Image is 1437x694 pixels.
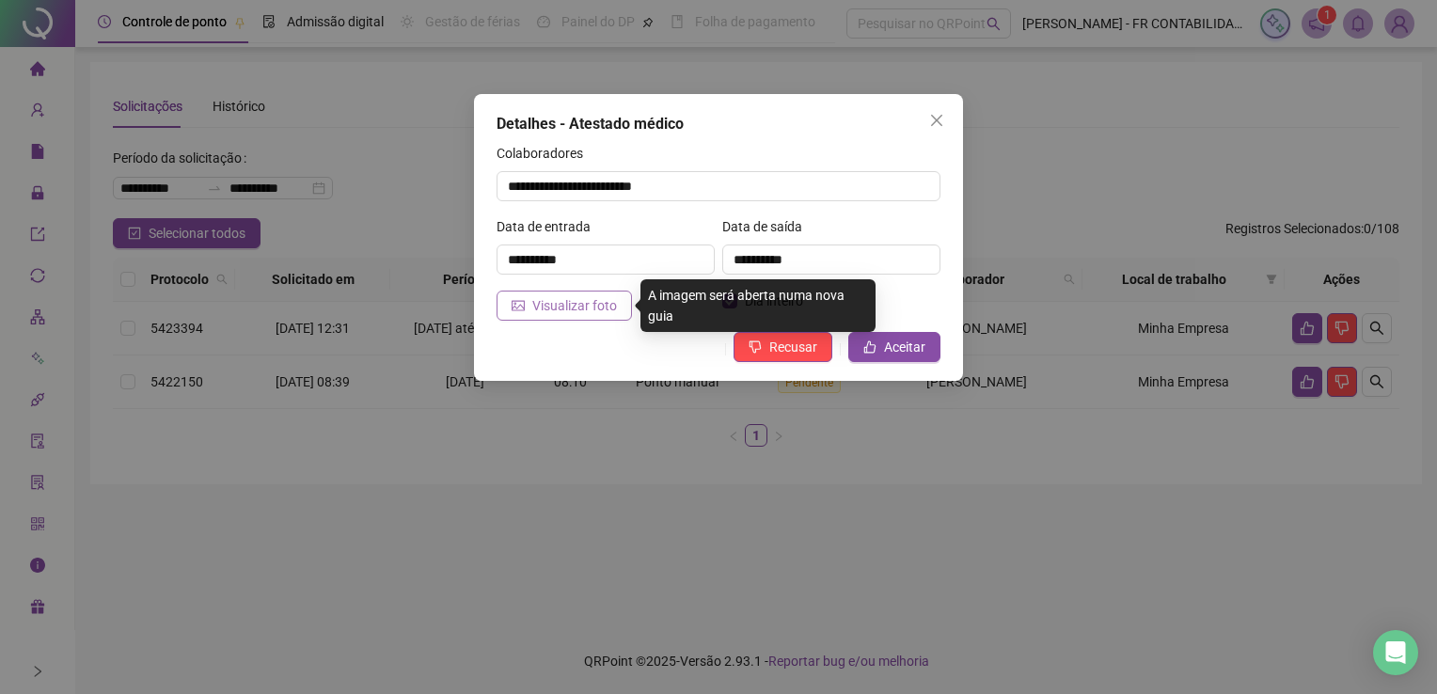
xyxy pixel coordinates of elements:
[512,299,525,312] span: picture
[497,113,940,135] div: Detalhes - Atestado médico
[497,216,603,237] label: Data de entrada
[722,216,814,237] label: Data de saída
[884,337,925,357] span: Aceitar
[640,279,876,332] div: A imagem será aberta numa nova guia
[532,295,617,316] span: Visualizar foto
[497,291,632,321] button: Visualizar foto
[929,113,944,128] span: close
[848,332,940,362] button: Aceitar
[1373,630,1418,675] div: Open Intercom Messenger
[922,105,952,135] button: Close
[734,332,832,362] button: Recusar
[769,337,817,357] span: Recusar
[497,143,595,164] label: Colaboradores
[749,340,762,354] span: dislike
[863,340,876,354] span: like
